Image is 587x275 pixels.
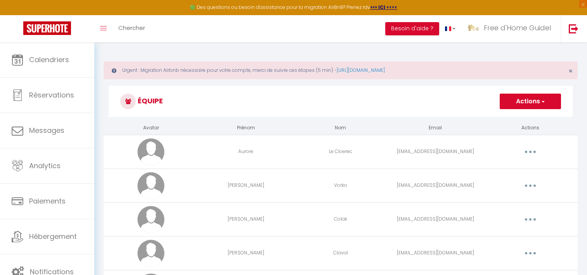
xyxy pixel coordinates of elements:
td: Aurore [198,135,293,169]
td: [EMAIL_ADDRESS][DOMAIN_NAME] [388,135,483,169]
span: Hébergement [29,231,77,241]
td: [PERSON_NAME] [198,236,293,270]
th: Nom [293,121,388,135]
th: Actions [483,121,578,135]
th: Avatar [104,121,198,135]
a: Chercher [113,15,151,42]
span: Paiements [29,196,66,206]
td: [EMAIL_ADDRESS][DOMAIN_NAME] [388,236,483,270]
td: Colak [293,202,388,236]
img: logout [569,24,578,33]
a: [URL][DOMAIN_NAME] [337,67,385,73]
img: ... [467,22,479,34]
td: Claval [293,236,388,270]
th: Prénom [198,121,293,135]
span: × [568,66,573,76]
button: Close [568,68,573,75]
img: avatar.png [137,206,164,233]
td: [EMAIL_ADDRESS][DOMAIN_NAME] [388,202,483,236]
td: Vorko [293,169,388,202]
td: Le Cloerec [293,135,388,169]
img: avatar.png [137,138,164,165]
span: Réservations [29,90,74,100]
button: Besoin d'aide ? [385,22,439,35]
span: Chercher [118,24,145,32]
td: [PERSON_NAME] [198,169,293,202]
span: Messages [29,125,64,135]
span: Calendriers [29,55,69,64]
a: ... Free d'Home Guidel [461,15,561,42]
td: [PERSON_NAME] [198,202,293,236]
img: avatar.png [137,172,164,199]
h3: Équipe [109,86,573,117]
span: Analytics [29,161,61,171]
th: Email [388,121,483,135]
span: Free d'Home Guidel [484,23,551,33]
img: avatar.png [137,240,164,267]
button: Actions [500,94,561,109]
td: [EMAIL_ADDRESS][DOMAIN_NAME] [388,169,483,202]
img: Super Booking [23,21,71,35]
a: >>> ICI <<<< [370,4,397,10]
div: Urgent : Migration Airbnb nécessaire pour votre compte, merci de suivre ces étapes (5 min) - [104,61,578,79]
